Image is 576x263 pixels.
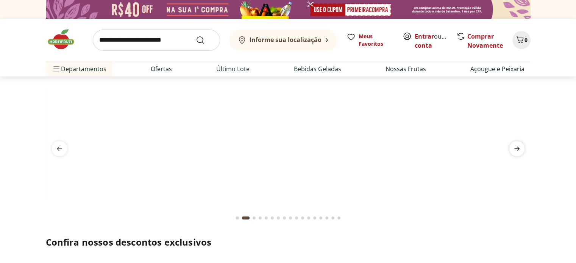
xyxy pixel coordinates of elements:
[287,209,293,227] button: Go to page 9 from fs-carousel
[234,209,240,227] button: Go to page 1 from fs-carousel
[46,28,84,51] img: Hortifruti
[306,209,312,227] button: Go to page 12 from fs-carousel
[216,64,250,73] a: Último Lote
[263,209,269,227] button: Go to page 5 from fs-carousel
[318,209,324,227] button: Go to page 14 from fs-carousel
[52,60,106,78] span: Departamentos
[281,209,287,227] button: Go to page 8 from fs-carousel
[93,30,220,51] input: search
[294,64,341,73] a: Bebidas Geladas
[251,209,257,227] button: Go to page 3 from fs-carousel
[196,36,214,45] button: Submit Search
[52,60,61,78] button: Menu
[512,31,531,49] button: Carrinho
[336,209,342,227] button: Go to page 17 from fs-carousel
[347,33,393,48] a: Meus Favoritos
[151,64,172,73] a: Ofertas
[503,141,531,156] button: next
[312,209,318,227] button: Go to page 13 from fs-carousel
[257,209,263,227] button: Go to page 4 from fs-carousel
[415,32,434,40] a: Entrar
[324,209,330,227] button: Go to page 15 from fs-carousel
[415,32,448,50] span: ou
[330,209,336,227] button: Go to page 16 from fs-carousel
[229,30,337,51] button: Informe sua localização
[300,209,306,227] button: Go to page 11 from fs-carousel
[46,141,73,156] button: previous
[386,64,426,73] a: Nossas Frutas
[275,209,281,227] button: Go to page 7 from fs-carousel
[415,32,456,50] a: Criar conta
[524,36,528,44] span: 0
[293,209,300,227] button: Go to page 10 from fs-carousel
[269,209,275,227] button: Go to page 6 from fs-carousel
[470,64,524,73] a: Açougue e Peixaria
[46,236,531,248] h2: Confira nossos descontos exclusivos
[250,36,322,44] b: Informe sua localização
[359,33,393,48] span: Meus Favoritos
[467,32,503,50] a: Comprar Novamente
[240,209,251,227] button: Current page from fs-carousel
